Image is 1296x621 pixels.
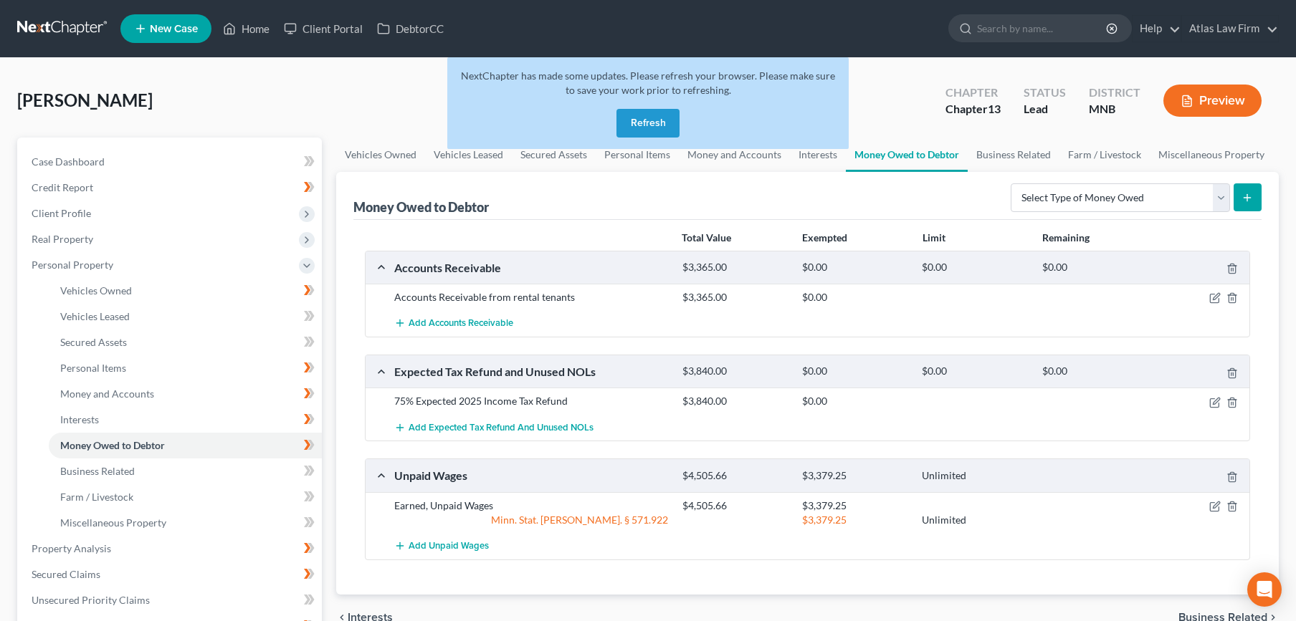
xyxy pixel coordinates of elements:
[60,516,166,529] span: Miscellaneous Property
[60,491,133,503] span: Farm / Livestock
[336,138,425,172] a: Vehicles Owned
[49,458,322,484] a: Business Related
[1089,85,1140,101] div: District
[60,465,135,477] span: Business Related
[60,284,132,297] span: Vehicles Owned
[1059,138,1150,172] a: Farm / Livestock
[20,149,322,175] a: Case Dashboard
[49,381,322,407] a: Money and Accounts
[795,261,915,274] div: $0.00
[49,304,322,329] a: Vehicles Leased
[1247,572,1282,607] div: Open Intercom Messenger
[49,355,322,381] a: Personal Items
[32,542,111,554] span: Property Analysis
[387,468,675,483] div: Unpaid Wages
[20,175,322,201] a: Credit Report
[945,101,1001,117] div: Chapter
[675,290,795,304] div: $3,365.00
[387,364,675,379] div: Expected Tax Refund and Unused NOLs
[795,365,915,378] div: $0.00
[1024,101,1066,117] div: Lead
[32,181,93,193] span: Credit Report
[425,138,512,172] a: Vehicles Leased
[60,362,126,374] span: Personal Items
[20,562,322,587] a: Secured Claims
[675,394,795,408] div: $3,840.00
[795,290,915,304] div: $0.00
[915,513,1034,527] div: Unlimited
[1182,16,1278,42] a: Atlas Law Firm
[1089,101,1140,117] div: MNB
[387,260,675,275] div: Accounts Receivable
[409,540,489,552] span: Add Unpaid Wages
[49,484,322,510] a: Farm / Livestock
[370,16,451,42] a: DebtorCC
[977,15,1108,42] input: Search by name...
[17,90,153,110] span: [PERSON_NAME]
[675,469,795,483] div: $4,505.66
[32,259,113,271] span: Personal Property
[461,69,835,96] span: NextChapter has made some updates. Please refresh your browser. Please make sure to save your wor...
[49,278,322,304] a: Vehicles Owned
[353,198,492,216] div: Money Owed to Debtor
[915,365,1034,378] div: $0.00
[394,310,513,337] button: Add Accounts Receivable
[988,102,1001,115] span: 13
[60,413,99,425] span: Interests
[616,109,680,138] button: Refresh
[387,499,675,513] div: Earned, Unpaid Wages
[150,24,198,34] span: New Case
[60,387,154,400] span: Money and Accounts
[387,394,675,408] div: 75% Expected 2025 Income Tax Refund
[387,513,675,527] div: Minn. Stat. [PERSON_NAME]. § 571.922
[394,533,489,559] button: Add Unpaid Wages
[846,138,968,172] a: Money Owed to Debtor
[387,290,675,304] div: Accounts Receivable from rental tenants
[60,310,130,322] span: Vehicles Leased
[682,231,731,244] strong: Total Value
[1150,138,1273,172] a: Miscellaneous Property
[32,207,91,219] span: Client Profile
[32,568,100,580] span: Secured Claims
[923,231,945,244] strong: Limit
[968,138,1059,172] a: Business Related
[1163,85,1262,117] button: Preview
[795,469,915,483] div: $3,379.25
[1024,85,1066,101] div: Status
[277,16,370,42] a: Client Portal
[795,394,915,408] div: $0.00
[49,433,322,458] a: Money Owed to Debtor
[216,16,277,42] a: Home
[20,587,322,613] a: Unsecured Priority Claims
[49,329,322,355] a: Secured Assets
[1133,16,1181,42] a: Help
[49,407,322,433] a: Interests
[394,414,594,441] button: Add Expected Tax Refund and Unused NOLs
[60,439,165,451] span: Money Owed to Debtor
[1035,261,1155,274] div: $0.00
[802,231,847,244] strong: Exempted
[32,155,105,168] span: Case Dashboard
[915,261,1034,274] div: $0.00
[49,510,322,536] a: Miscellaneous Property
[32,233,93,245] span: Real Property
[1035,365,1155,378] div: $0.00
[915,469,1034,483] div: Unlimited
[409,422,594,433] span: Add Expected Tax Refund and Unused NOLs
[1042,231,1090,244] strong: Remaining
[20,536,322,562] a: Property Analysis
[945,85,1001,101] div: Chapter
[32,594,150,606] span: Unsecured Priority Claims
[675,365,795,378] div: $3,840.00
[795,499,915,513] div: $3,379.25
[795,513,915,527] div: $3,379.25
[675,261,795,274] div: $3,365.00
[60,336,127,348] span: Secured Assets
[409,318,513,329] span: Add Accounts Receivable
[675,499,795,513] div: $4,505.66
